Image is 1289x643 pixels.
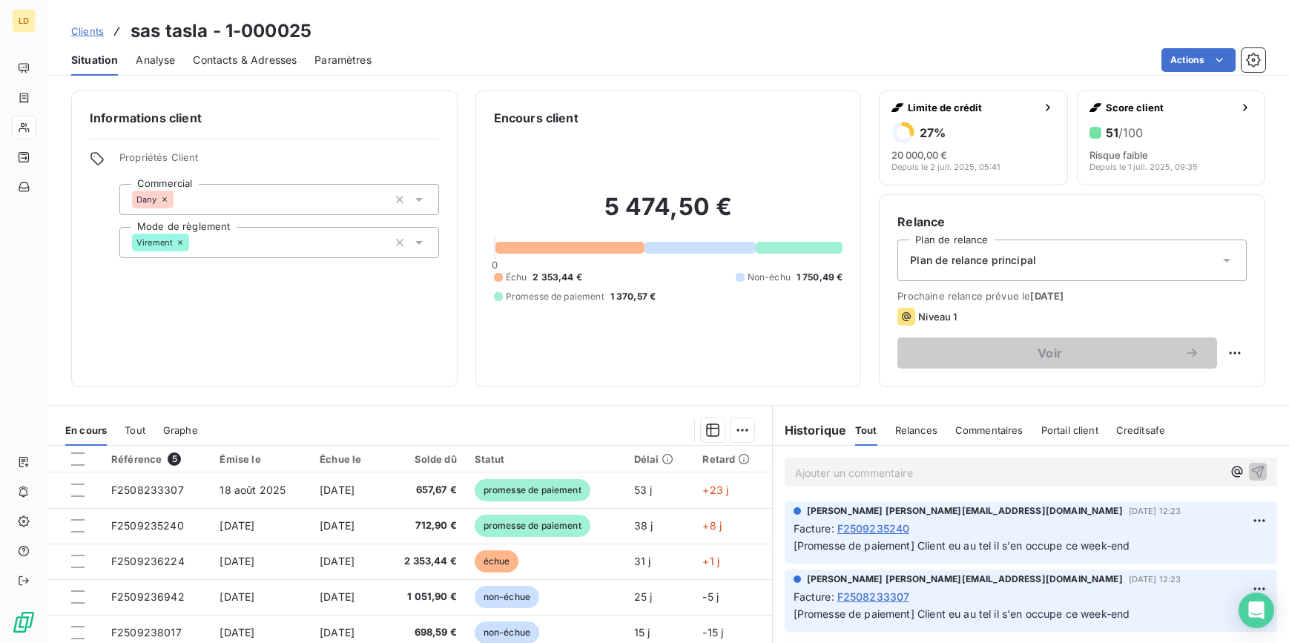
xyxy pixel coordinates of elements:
span: Échu [506,271,527,284]
div: LD [12,9,36,33]
h6: Informations client [90,109,439,127]
span: [DATE] [220,626,254,639]
span: Facture : [794,521,834,536]
img: Logo LeanPay [12,610,36,634]
span: Depuis le 2 juil. 2025, 05:41 [891,162,1000,171]
span: Risque faible [1089,149,1148,161]
input: Ajouter une valeur [189,236,201,249]
button: Score client51/100Risque faibleDepuis le 1 juil. 2025, 09:35 [1077,90,1265,185]
span: Non-échu [748,271,791,284]
span: [DATE] [220,590,254,603]
div: Statut [475,453,616,465]
span: Prochaine relance prévue le [897,290,1247,302]
span: 5 [168,452,181,466]
span: 0 [492,259,498,271]
h2: 5 474,50 € [494,192,843,237]
span: +8 j [702,519,722,532]
h6: 51 [1106,125,1143,140]
span: F2509238017 [111,626,182,639]
div: Émise le [220,453,302,465]
span: F2508233307 [111,484,184,496]
span: [DATE] [320,626,355,639]
span: [DATE] [220,555,254,567]
span: 2 353,44 € [391,554,457,569]
h6: 27 % [920,125,946,140]
div: Open Intercom Messenger [1239,593,1274,628]
span: 712,90 € [391,518,457,533]
span: [DATE] [320,555,355,567]
button: Limite de crédit27%20 000,00 €Depuis le 2 juil. 2025, 05:41 [879,90,1067,185]
span: [DATE] 12:23 [1129,575,1181,584]
button: Voir [897,337,1217,369]
span: -15 j [702,626,723,639]
button: Actions [1161,48,1236,72]
span: Situation [71,53,118,67]
span: Tout [855,424,877,436]
span: 31 j [634,555,651,567]
span: En cours [65,424,107,436]
span: -5 j [702,590,719,603]
span: F2509236224 [111,555,185,567]
a: Clients [71,24,104,39]
span: F2509235240 [111,519,184,532]
span: Propriétés Client [119,151,439,172]
span: F2509235240 [837,521,910,536]
span: Portail client [1041,424,1098,436]
div: Délai [634,453,685,465]
span: F2508233307 [837,589,910,604]
span: Relances [895,424,937,436]
h6: Relance [897,213,1247,231]
span: Limite de crédit [908,102,1035,113]
span: [PERSON_NAME] [PERSON_NAME][EMAIL_ADDRESS][DOMAIN_NAME] [807,504,1123,518]
span: Commentaires [955,424,1023,436]
span: 698,59 € [391,625,457,640]
span: Tout [125,424,145,436]
span: F2509236942 [111,590,185,603]
span: [DATE] [1030,290,1064,302]
span: [DATE] 12:23 [1129,507,1181,515]
span: 15 j [634,626,650,639]
span: /100 [1118,125,1143,140]
div: Solde dû [391,453,457,465]
span: 18 août 2025 [220,484,286,496]
span: Graphe [163,424,198,436]
span: [DATE] [220,519,254,532]
span: Depuis le 1 juil. 2025, 09:35 [1089,162,1198,171]
span: Niveau 1 [918,311,957,323]
span: +23 j [702,484,728,496]
span: [Promesse de paiement] Client eu au tel il s'en occupe ce week-end [794,539,1130,552]
h6: Historique [773,421,847,439]
span: 1 750,49 € [797,271,843,284]
span: échue [475,550,519,573]
span: 53 j [634,484,653,496]
div: Référence [111,452,202,466]
span: [DATE] [320,590,355,603]
span: Plan de relance principal [910,253,1036,268]
h3: sas tasla - 1-000025 [131,18,311,44]
span: 2 353,44 € [533,271,582,284]
div: Échue le [320,453,373,465]
span: Virement [136,238,173,247]
span: promesse de paiement [475,479,590,501]
span: [Promesse de paiement] Client eu au tel il s'en occupe ce week-end [794,607,1130,620]
span: Voir [915,347,1184,359]
span: [DATE] [320,519,355,532]
input: Ajouter une valeur [174,193,185,206]
span: non-échue [475,586,539,608]
span: 657,67 € [391,483,457,498]
span: [PERSON_NAME] [PERSON_NAME][EMAIL_ADDRESS][DOMAIN_NAME] [807,573,1123,586]
span: Creditsafe [1116,424,1166,436]
span: [DATE] [320,484,355,496]
span: 1 370,57 € [610,290,656,303]
span: 1 051,90 € [391,590,457,604]
span: Clients [71,25,104,37]
span: promesse de paiement [475,515,590,537]
span: Paramètres [314,53,372,67]
span: Score client [1106,102,1233,113]
span: Contacts & Adresses [193,53,297,67]
span: 20 000,00 € [891,149,947,161]
span: Dany [136,195,157,204]
span: Analyse [136,53,175,67]
span: Facture : [794,589,834,604]
span: +1 j [702,555,719,567]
